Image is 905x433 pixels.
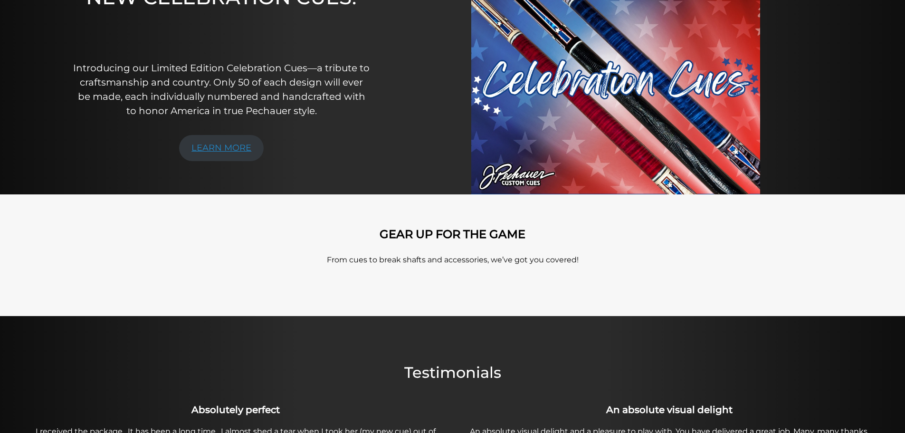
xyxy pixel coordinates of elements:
[458,403,881,417] h3: An absolute visual delight
[380,227,525,241] strong: GEAR UP FOR THE GAME
[24,403,448,417] h3: Absolutely perfect
[73,61,371,118] p: Introducing our Limited Edition Celebration Cues—a tribute to craftsmanship and country. Only 50 ...
[179,135,264,161] a: LEARN MORE
[182,254,724,266] p: From cues to break shafts and accessories, we’ve got you covered!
